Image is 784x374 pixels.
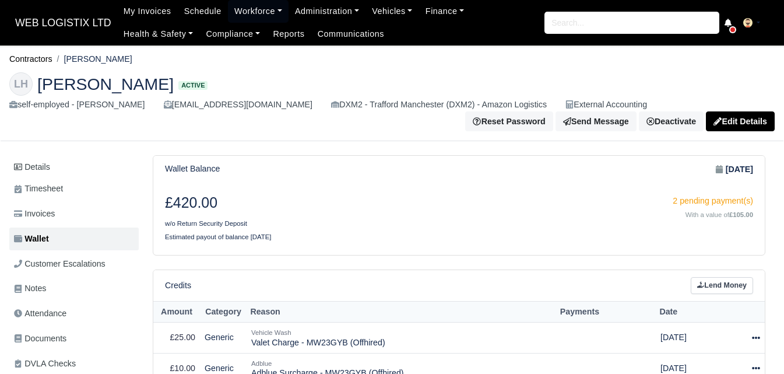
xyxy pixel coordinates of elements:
[9,11,117,34] span: WEB LOGISTIX LTD
[14,282,46,295] span: Notes
[14,332,66,345] span: Documents
[266,23,311,46] a: Reports
[726,163,753,176] strong: [DATE]
[199,23,266,46] a: Compliance
[200,301,247,323] th: Category
[691,277,753,294] a: Lend Money
[685,211,753,218] small: With a value of
[14,207,55,221] span: Invoices
[465,111,553,131] button: Reset Password
[9,177,139,200] a: Timesheet
[165,281,191,291] h6: Credits
[14,182,63,195] span: Timesheet
[639,111,704,131] a: Deactivate
[9,98,145,111] div: self-employed - [PERSON_NAME]
[52,53,132,66] li: [PERSON_NAME]
[729,211,753,218] strong: £105.00
[165,164,220,174] h6: Wallet Balance
[165,194,451,212] h3: £420.00
[9,54,52,64] a: Contractors
[14,232,49,246] span: Wallet
[37,76,174,92] span: [PERSON_NAME]
[9,12,117,34] a: WEB LOGISTIX LTD
[9,72,33,96] div: LH
[200,323,247,354] td: Generic
[656,301,732,323] th: Date
[706,111,775,131] a: Edit Details
[165,220,247,227] small: w/o Return Security Deposit
[117,23,200,46] a: Health & Safety
[565,98,647,111] div: External Accounting
[468,194,754,208] div: 2 pending payment(s)
[247,323,556,354] td: Valet Charge - MW23GYB (Offhired)
[153,301,200,323] th: Amount
[247,301,556,323] th: Reason
[251,360,272,367] small: Adblue
[9,302,139,325] a: Attendance
[178,81,208,90] span: Active
[165,233,272,240] small: Estimated payout of balance [DATE]
[726,318,784,374] iframe: Chat Widget
[331,98,547,111] div: DXM2 - Trafford Manchester (DXM2) - Amazon Logistics
[556,111,637,131] a: Send Message
[14,307,66,320] span: Attendance
[1,63,783,141] div: Lewis Harrison
[251,329,291,336] small: Vehicle Wash
[14,257,106,271] span: Customer Escalations
[9,253,139,275] a: Customer Escalations
[656,323,732,354] td: [DATE]
[14,357,76,370] span: DVLA Checks
[311,23,391,46] a: Communications
[9,228,139,250] a: Wallet
[153,323,200,354] td: £25.00
[9,202,139,225] a: Invoices
[9,156,139,178] a: Details
[9,327,139,350] a: Documents
[556,301,656,323] th: Payments
[544,12,719,34] input: Search...
[9,277,139,300] a: Notes
[164,98,312,111] div: [EMAIL_ADDRESS][DOMAIN_NAME]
